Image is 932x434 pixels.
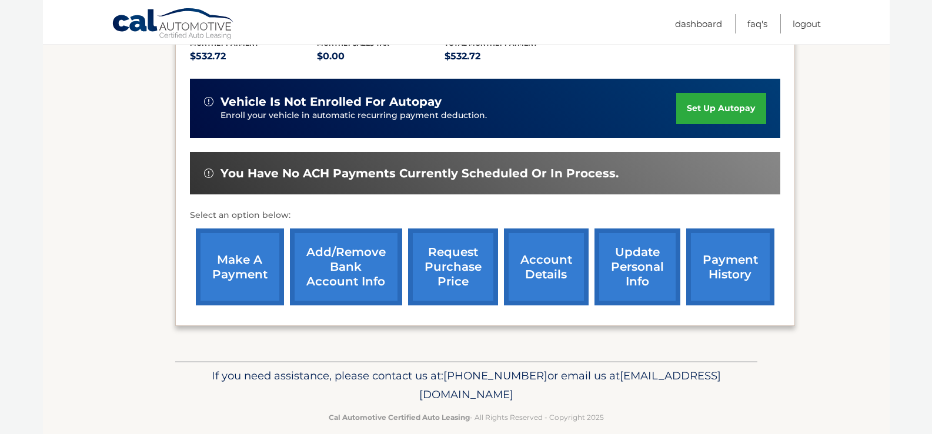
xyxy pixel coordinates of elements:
span: [PHONE_NUMBER] [443,369,547,382]
a: Logout [793,14,821,33]
p: If you need assistance, please contact us at: or email us at [183,366,750,404]
a: Cal Automotive [112,8,235,42]
p: Enroll your vehicle in automatic recurring payment deduction. [221,109,677,122]
p: - All Rights Reserved - Copyright 2025 [183,411,750,423]
a: payment history [686,228,774,305]
p: $0.00 [317,48,445,65]
p: $532.72 [445,48,572,65]
a: update personal info [594,228,680,305]
p: $532.72 [190,48,318,65]
a: make a payment [196,228,284,305]
span: You have no ACH payments currently scheduled or in process. [221,166,619,181]
a: Add/Remove bank account info [290,228,402,305]
a: set up autopay [676,93,766,124]
p: Select an option below: [190,208,780,223]
span: vehicle is not enrolled for autopay [221,95,442,109]
a: account details [504,228,589,305]
span: [EMAIL_ADDRESS][DOMAIN_NAME] [419,369,721,401]
a: FAQ's [747,14,767,33]
img: alert-white.svg [204,97,213,106]
a: request purchase price [408,228,498,305]
img: alert-white.svg [204,169,213,178]
a: Dashboard [675,14,722,33]
strong: Cal Automotive Certified Auto Leasing [329,413,470,422]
